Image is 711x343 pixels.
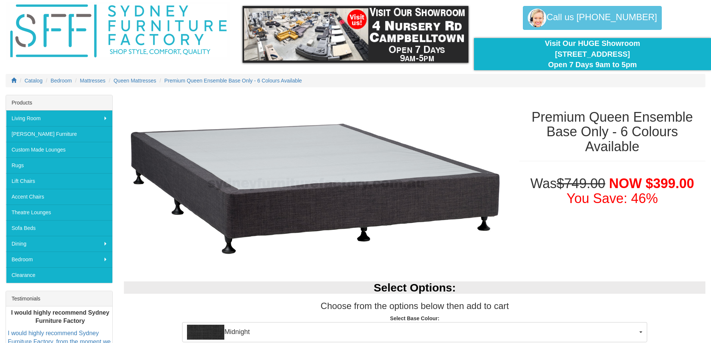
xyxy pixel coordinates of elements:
a: [PERSON_NAME] Furniture [6,126,112,142]
a: Accent Chairs [6,189,112,205]
a: Lift Chairs [6,173,112,189]
img: showroom.gif [243,6,468,63]
span: Midnight [187,325,637,340]
h1: Was [519,176,705,206]
button: MidnightMidnight [182,322,647,342]
img: Midnight [187,325,224,340]
a: Bedroom [51,78,72,84]
a: Premium Queen Ensemble Base Only - 6 Colours Available [164,78,302,84]
img: Sydney Furniture Factory [6,2,230,60]
b: I would highly recommend Sydney Furniture Factory [11,309,109,324]
font: You Save: 46% [567,191,658,206]
a: Queen Mattresses [113,78,156,84]
a: Sofa Beds [6,220,112,236]
h3: Choose from the options below then add to cart [124,301,705,311]
a: Custom Made Lounges [6,142,112,158]
a: Bedroom [6,252,112,267]
a: Dining [6,236,112,252]
a: Catalog [25,78,43,84]
h1: Premium Queen Ensemble Base Only - 6 Colours Available [519,110,705,154]
a: Clearance [6,267,112,283]
div: Testimonials [6,291,112,306]
span: NOW $399.00 [609,176,694,191]
a: Mattresses [80,78,105,84]
b: Select Options: [374,281,456,294]
a: Living Room [6,110,112,126]
div: Products [6,95,112,110]
a: Theatre Lounges [6,205,112,220]
strong: Select Base Colour: [390,315,439,321]
del: $749.00 [557,176,605,191]
div: Visit Our HUGE Showroom [STREET_ADDRESS] Open 7 Days 9am to 5pm [480,38,705,70]
a: Rugs [6,158,112,173]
